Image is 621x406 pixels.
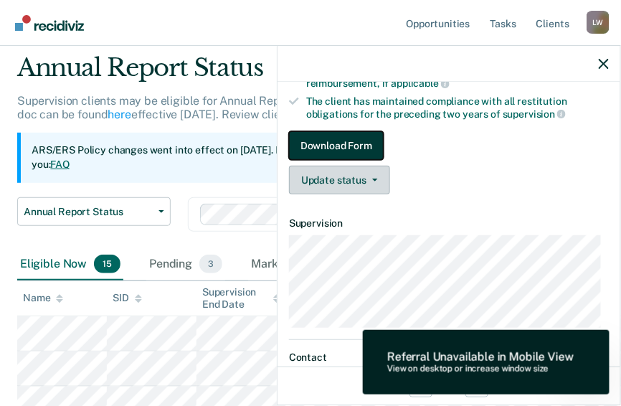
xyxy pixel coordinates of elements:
[387,364,574,374] div: View on desktop or increase window size
[202,286,280,311] div: Supervision End Date
[387,350,574,364] div: Referral Unavailable in Mobile View
[29,102,258,126] p: Hi [PERSON_NAME]
[392,77,450,89] span: applicable
[289,217,609,230] dt: Supervision
[168,23,196,52] img: Profile image for Kim
[141,23,169,52] img: Profile image for Rajan
[113,292,142,304] div: SID
[29,126,258,151] p: How can we help?
[108,108,131,121] a: here
[24,206,153,218] span: Annual Report Status
[248,249,376,280] div: Marked Ineligible
[55,310,87,320] span: Home
[247,23,272,49] div: Close
[94,255,120,273] span: 15
[17,249,123,280] div: Eligible Now
[289,131,609,160] a: Navigate to form link
[17,94,576,121] p: Supervision clients may be eligible for Annual Report Status if they meet certain criteria. The o...
[289,131,384,160] button: Download Form
[29,181,240,196] div: Send us a message
[17,53,576,94] div: Annual Report Status
[23,292,63,304] div: Name
[50,159,70,170] a: FAQ
[289,166,390,194] button: Update status
[587,11,610,34] button: Profile dropdown button
[306,95,609,120] div: The client has maintained compliance with all restitution obligations for the preceding two years of
[195,23,224,52] div: Profile image for Krysty
[289,351,609,364] dt: Contact
[143,274,287,331] button: Messages
[29,27,108,50] img: logo
[32,143,421,171] p: ARS/ERS Policy changes went into effect on [DATE]. Learn what this means for you:
[503,108,566,120] span: supervision
[191,310,240,320] span: Messages
[15,15,84,31] img: Recidiviz
[587,11,610,34] div: L W
[14,169,272,208] div: Send us a message
[278,367,620,405] div: 6 / 15
[199,255,222,273] span: 3
[146,249,225,280] div: Pending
